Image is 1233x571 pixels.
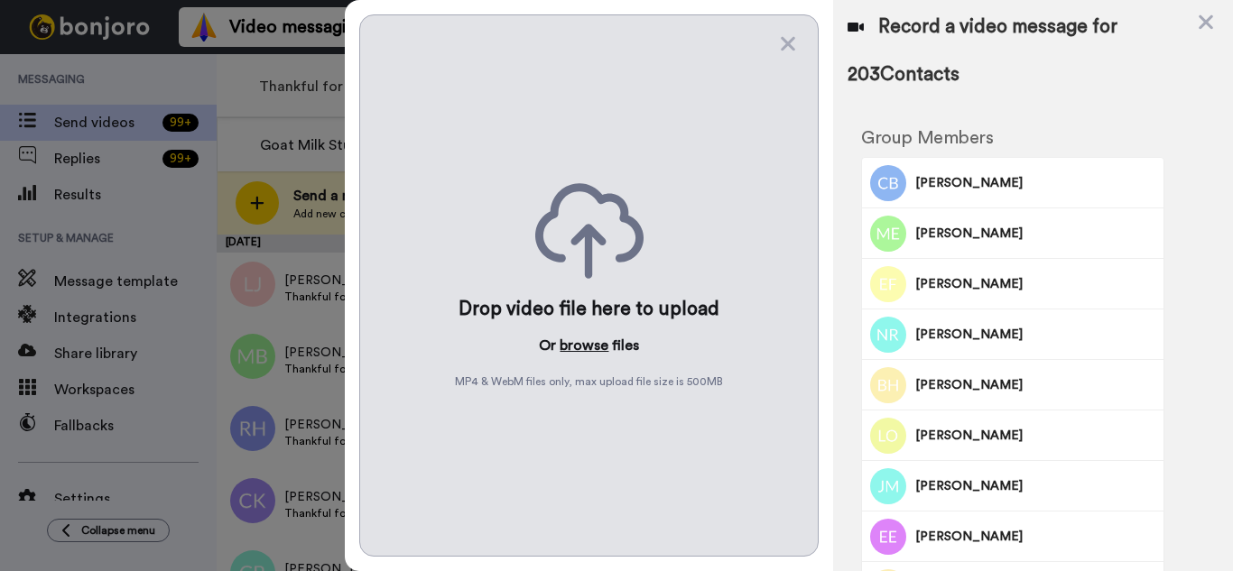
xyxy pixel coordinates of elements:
span: [PERSON_NAME] [915,174,1157,192]
img: Image of Elizabeth Erwin [870,519,906,555]
h2: Group Members [861,128,1164,148]
img: Image of Cynthia Bowen [870,165,906,201]
span: [PERSON_NAME] [915,275,1157,293]
span: [PERSON_NAME] [915,225,1157,243]
span: [PERSON_NAME] [915,477,1157,495]
img: Image of Barbara Hill [870,367,906,403]
img: Image of Laura Olliff [870,418,906,454]
span: [PERSON_NAME] [915,528,1157,546]
button: browse [560,335,608,356]
img: Image of Misty Estill [870,216,906,252]
p: Or files [539,335,639,356]
img: Image of Norine Rokitka [870,317,906,353]
div: Drop video file here to upload [459,297,719,322]
span: [PERSON_NAME] [915,326,1157,344]
span: [PERSON_NAME] [915,376,1157,394]
img: Image of Jaime McNeill [870,468,906,504]
span: [PERSON_NAME] [915,427,1157,445]
span: MP4 & WebM files only, max upload file size is 500 MB [455,374,723,389]
img: Image of Erica Feltes [870,266,906,302]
